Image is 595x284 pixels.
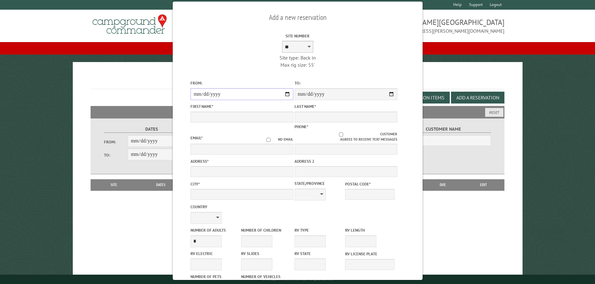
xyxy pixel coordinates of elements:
label: Postal Code [345,181,394,187]
label: Country [191,204,293,210]
label: Number of Pets [191,274,240,280]
label: Number of Children [241,227,290,233]
label: RV Length [345,227,394,233]
label: Customer Name [396,126,491,133]
label: Dates [104,126,199,133]
label: Site Number [246,33,349,39]
label: RV Slides [241,251,290,257]
input: No email [259,138,278,142]
label: First Name [191,103,293,109]
label: RV License Plate [345,251,394,257]
th: Due [423,179,463,190]
h1: Reservations [91,72,505,89]
label: Address 2 [295,158,397,164]
th: Dates [134,179,188,190]
label: No email [259,137,293,142]
h2: Add a new reservation [191,12,405,23]
label: State/Province [295,181,344,186]
label: From: [104,139,128,145]
label: Number of Vehicles [241,274,290,280]
div: Site type: Back in [246,54,349,61]
th: Edit [463,179,505,190]
small: © Campground Commander LLC. All rights reserved. [262,277,333,281]
label: To: [295,80,397,86]
label: From: [191,80,293,86]
label: RV State [295,251,344,257]
label: Customer agrees to receive text messages [295,132,397,142]
h2: Filters [91,106,505,118]
label: RV Electric [191,251,240,257]
label: Number of Adults [191,227,240,233]
label: Email [191,135,203,141]
label: City [191,181,293,187]
label: RV Type [295,227,344,233]
div: Max rig size: 55' [246,61,349,68]
label: Last Name [295,103,397,109]
button: Edit Add-on Items [396,92,450,103]
button: Add a Reservation [451,92,504,103]
label: Phone [295,124,308,129]
label: To: [104,152,128,158]
label: Address [191,158,293,164]
button: Reset [485,108,503,117]
input: Customer agrees to receive text messages [302,132,380,137]
th: Site [94,179,134,190]
img: Campground Commander [91,12,169,36]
